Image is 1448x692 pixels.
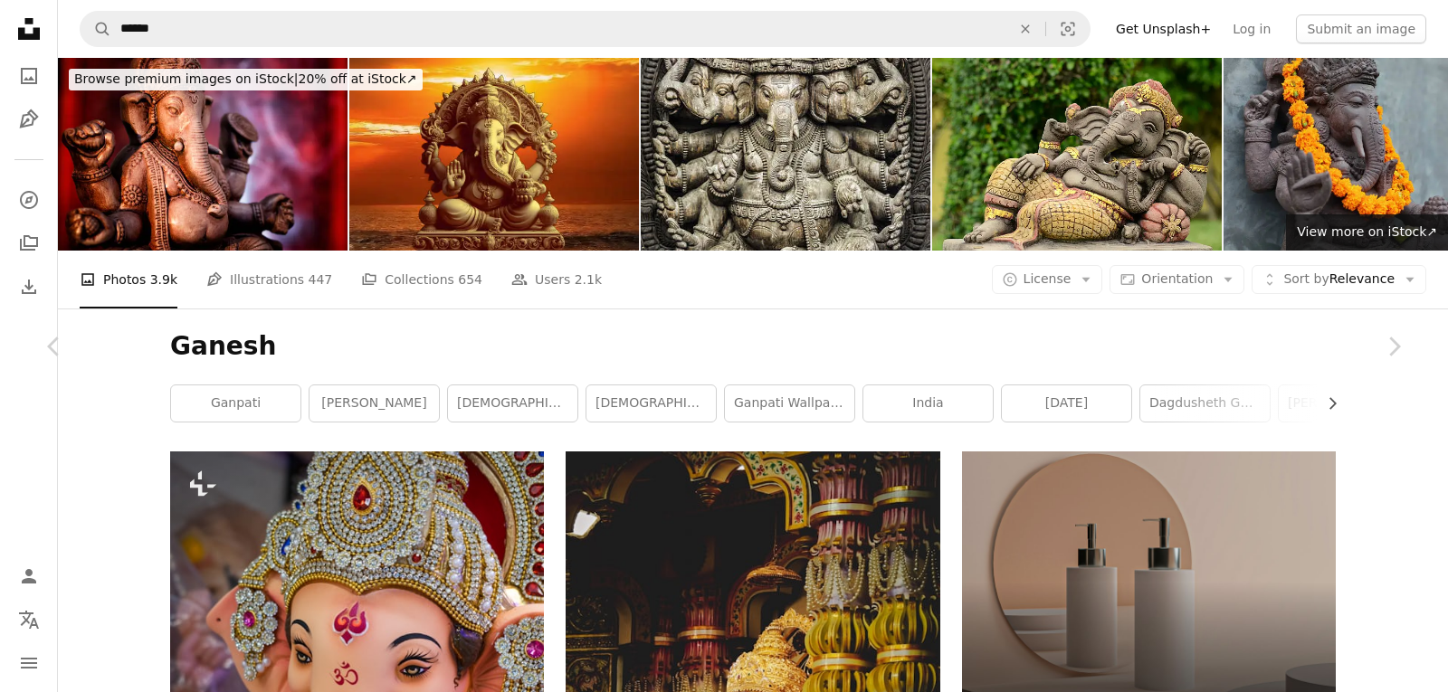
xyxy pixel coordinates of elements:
a: ganpati [171,385,300,422]
a: [DEMOGRAPHIC_DATA] [586,385,716,422]
span: View more on iStock ↗ [1297,224,1437,239]
span: Orientation [1141,271,1213,286]
a: Illustrations [11,101,47,137]
img: Ganesha. [932,58,1222,251]
button: Submit an image [1296,14,1426,43]
img: A statue of Ganesha, a deity of India on red background [58,58,348,251]
button: Clear [1005,12,1045,46]
a: View more on iStock↗ [1286,214,1448,251]
span: License [1024,271,1072,286]
button: License [992,265,1103,294]
a: Collections [11,225,47,261]
a: ganpati wallpaper [725,385,854,422]
a: Explore [11,182,47,218]
span: Browse premium images on iStock | [74,71,298,86]
a: Get Unsplash+ [1105,14,1222,43]
button: Orientation [1110,265,1244,294]
button: Visual search [1046,12,1090,46]
a: Photos [11,58,47,94]
img: Lord Ganesh s Divine Presence on Ganesh Chaturthi [349,58,639,251]
img: Lord Ganesha [641,58,930,251]
a: [DATE] [1002,385,1131,422]
a: Users 2.1k [511,251,602,308]
a: Log in / Sign up [11,558,47,594]
a: dagdusheth ganpati [1140,385,1270,422]
a: Next [1339,260,1448,433]
span: Sort by [1283,271,1329,286]
a: Collections 654 [361,251,482,308]
a: [PERSON_NAME] [310,385,439,422]
button: Menu [11,645,47,681]
a: Browse premium images on iStock|20% off at iStock↗ [58,58,433,101]
span: 2.1k [575,270,602,289]
span: 447 [309,270,333,289]
form: Find visuals sitewide [80,11,1091,47]
a: india [863,385,993,422]
button: scroll list to the right [1316,385,1336,422]
button: Language [11,602,47,638]
button: Search Unsplash [81,12,111,46]
a: Illustrations 447 [206,251,332,308]
a: [PERSON_NAME][DATE] [1279,385,1408,422]
span: 20% off at iStock ↗ [74,71,417,86]
h1: Ganesh [170,330,1336,363]
span: Relevance [1283,270,1395,289]
button: Sort byRelevance [1252,265,1426,294]
a: Log in [1222,14,1281,43]
span: 654 [458,270,482,289]
a: [DEMOGRAPHIC_DATA] [448,385,577,422]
